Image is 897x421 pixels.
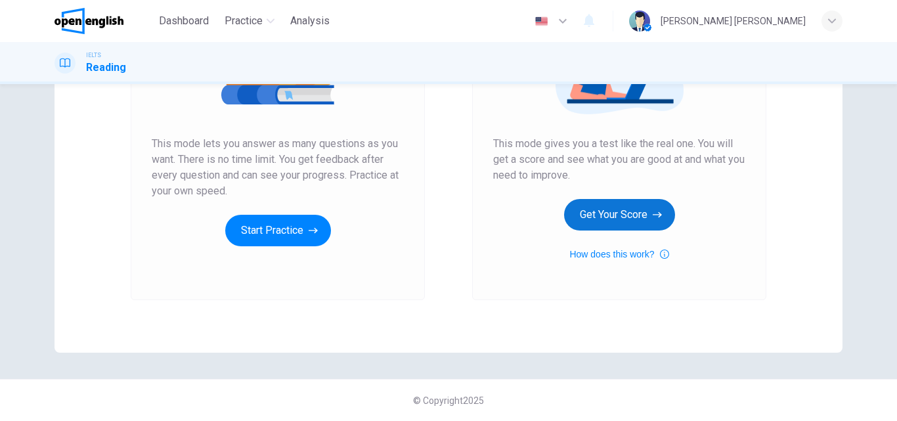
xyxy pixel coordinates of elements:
span: Practice [225,13,263,29]
h1: Reading [86,60,126,76]
button: Analysis [285,9,335,33]
img: en [533,16,550,26]
span: This mode gives you a test like the real one. You will get a score and see what you are good at a... [493,136,745,183]
span: Analysis [290,13,330,29]
button: How does this work? [569,246,668,262]
span: This mode lets you answer as many questions as you want. There is no time limit. You get feedback... [152,136,404,199]
img: OpenEnglish logo [55,8,123,34]
button: Start Practice [225,215,331,246]
button: Get Your Score [564,199,675,231]
img: Profile picture [629,11,650,32]
a: OpenEnglish logo [55,8,154,34]
div: [PERSON_NAME] [PERSON_NAME] [661,13,806,29]
span: © Copyright 2025 [413,395,484,406]
span: Dashboard [159,13,209,29]
span: IELTS [86,51,101,60]
button: Dashboard [154,9,214,33]
button: Practice [219,9,280,33]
